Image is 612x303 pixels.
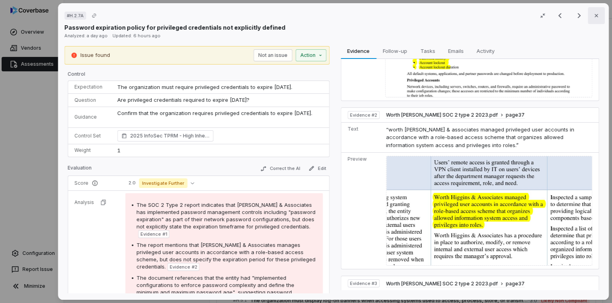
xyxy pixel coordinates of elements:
[386,126,574,148] span: “worth [PERSON_NAME] & associates managed privileged user accounts in accordance with a role-base...
[68,71,330,81] p: Control
[130,132,209,140] span: 2025 InfoSec TPRM - High Inherent Risk (SOC 2 Supported) Access Control
[137,242,316,270] span: The report mentions that [PERSON_NAME] & Associates manages privileged user accounts in accordanc...
[386,281,498,287] span: Worth [PERSON_NAME] SOC 2 type 2 2023.pdf
[74,199,94,206] p: Analysis
[386,112,498,118] span: Worth [PERSON_NAME] SOC 2 type 2 2023.pdf
[344,46,373,56] span: Evidence
[473,46,497,56] span: Activity
[386,112,525,119] button: Worth [PERSON_NAME] SOC 2 type 2 2023.pdfpage37
[74,147,105,154] p: Weight
[295,49,326,61] button: Action
[141,231,167,237] span: Evidence # 1
[380,46,411,56] span: Follow-up
[253,49,292,61] button: Not an issue
[350,280,377,287] span: Evidence # 3
[386,281,525,287] button: Worth [PERSON_NAME] SOC 2 type 2 2023.pdfpage37
[117,109,323,117] p: Confirm that the organization requires privileged credentials to expire [DATE].
[113,33,161,38] span: Updated: 6 hours ago
[506,112,525,118] span: page 37
[117,84,292,90] span: The organization must require privileged credentials to expire [DATE].
[137,202,316,230] span: The SOC 2 Type 2 report indicates that [PERSON_NAME] & Associates has implemented password manage...
[305,164,329,173] button: Edit
[64,23,286,32] p: Password expiration policy for privileged credentials not explicitly defined
[74,114,105,120] p: Guidance
[64,33,108,38] span: Analyzed: a day ago
[445,46,467,56] span: Emails
[571,11,587,20] button: Next result
[341,122,382,153] td: Text
[350,112,377,118] span: Evidence # 2
[125,178,197,188] button: 2.0Investigate Further
[117,97,250,103] span: Are privileged credentials required to expire [DATE]?
[139,178,187,188] span: Investigate Further
[68,165,92,174] p: Evaluation
[67,12,84,19] span: # H.2.7A
[341,153,382,269] td: Preview
[74,97,105,103] p: Question
[552,11,568,20] button: Previous result
[81,51,110,59] p: Issue found
[74,84,105,90] p: Expectation
[170,264,197,270] span: Evidence # 2
[74,133,105,139] p: Control Set
[87,8,101,23] button: Copy link
[506,281,525,287] span: page 37
[117,147,121,154] span: 1
[417,46,438,56] span: Tasks
[386,156,592,266] img: 745c8ee1b28b40d2b7f20039ff856f63_original.jpg_w1200.jpg
[257,164,303,174] button: Correct the AI
[74,180,113,186] p: Score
